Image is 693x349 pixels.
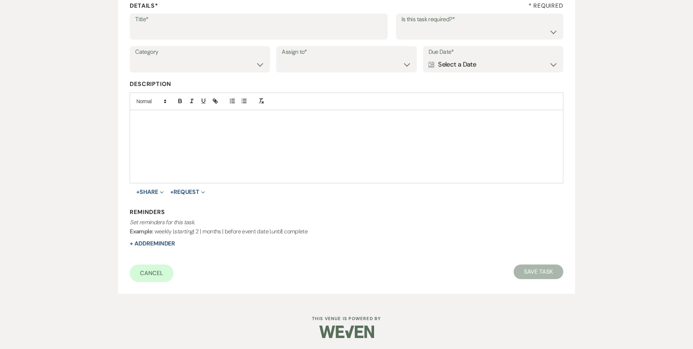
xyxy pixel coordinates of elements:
i: Set reminders for this task. [130,218,195,226]
h4: * Required [529,2,563,10]
i: until [271,228,282,235]
label: Assign to* [282,47,411,57]
span: + [136,189,140,195]
button: + AddReminder [130,241,175,247]
button: Share [136,189,164,195]
a: Cancel [130,264,174,282]
label: Description [130,79,563,90]
i: starting [174,228,193,235]
button: Request [170,189,205,195]
p: : weekly | | 2 | months | before event date | | complete [130,218,563,236]
div: Select a Date [429,57,558,72]
h3: Reminders [130,208,563,216]
label: Due Date* [429,47,558,57]
img: Weven Logo [319,319,374,345]
span: + [170,189,174,195]
label: Category [135,47,264,57]
label: Title* [135,14,382,25]
b: Details* [130,2,158,10]
b: Example [130,228,152,235]
label: Is this task required?* [401,14,558,25]
button: Save Task [514,264,563,279]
